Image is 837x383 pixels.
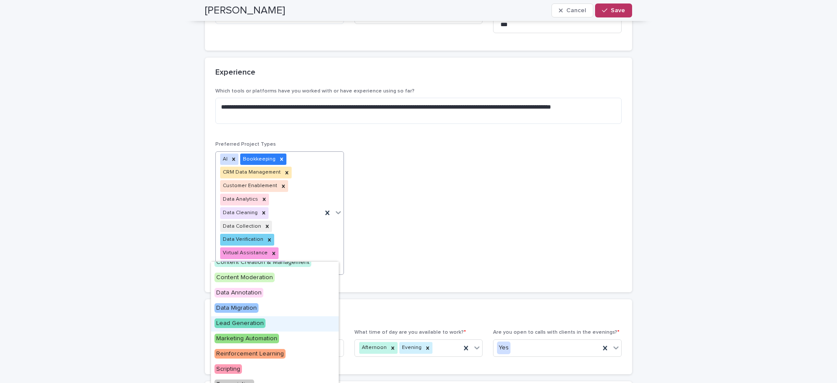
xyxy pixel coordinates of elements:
div: Scripting [211,362,339,377]
div: Virtual Assistance [220,247,269,259]
span: Lead Generation [214,318,265,328]
span: Content Creation & Management [214,257,311,267]
span: Data Annotation [214,288,263,298]
div: Data Collection [220,221,262,233]
span: Content Moderation [214,273,275,282]
button: Cancel [551,3,593,17]
span: Marketing Automation [214,334,279,343]
span: Data Migration [214,303,259,313]
span: Scripting [214,364,242,374]
span: Which tools or platforms have you worked with or have experience using so far? [215,89,415,94]
div: Workflow Automation [220,261,276,273]
div: AI [220,154,229,165]
div: Marketing Automation [211,332,339,347]
span: Reinforcement Learning [214,349,286,359]
div: Yes [497,342,510,354]
span: Preferred Project Types [215,142,276,147]
span: Are you open to calls with clients in the evenings? [493,330,619,335]
h2: [PERSON_NAME] [205,4,285,17]
button: Save [595,3,632,17]
div: Bookkeeping [240,154,277,165]
span: Cancel [566,7,586,14]
div: Customer Enablement [220,180,279,192]
div: Lead Generation [211,316,339,332]
div: Data Annotation [211,286,339,301]
span: What time of day are you available to work? [354,330,466,335]
div: Evening [399,342,423,354]
div: Afternoon [359,342,388,354]
div: Content Creation & Management [211,255,339,270]
div: Data Analytics [220,194,259,205]
div: Reinforcement Learning [211,347,339,362]
h2: Experience [215,68,255,78]
div: Content Moderation [211,270,339,286]
span: Save [611,7,625,14]
div: Data Verification [220,234,265,246]
div: Data Migration [211,301,339,316]
div: Data Cleaning [220,207,259,219]
div: CRM Data Management [220,167,282,178]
